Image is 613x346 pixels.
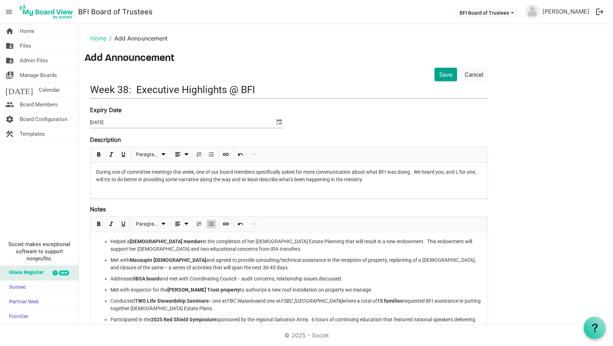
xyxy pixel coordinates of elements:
span: [DATE] [5,83,33,97]
button: Underline [119,220,128,229]
button: Numbered List [194,150,204,159]
div: Formats [132,147,170,162]
span: construction [5,127,14,141]
li: Addressed and met with Coordinating Council -- audit concerns, relationship issues discussed. [110,275,482,283]
a: BFI Board of Trustees [78,5,153,19]
span: Admin Files [20,53,48,68]
button: Underline [119,150,128,159]
span: menu [2,5,16,19]
a: [PERSON_NAME] [540,4,592,19]
label: Description [90,135,121,144]
div: new [59,270,69,275]
strong: Macoupin [DEMOGRAPHIC_DATA] [130,257,206,263]
button: logout [592,4,607,19]
button: Bulleted List [206,220,216,229]
img: My Board View Logo [18,3,75,21]
div: Bulleted List [205,217,217,232]
span: Home [20,24,34,38]
div: Bold [93,217,105,232]
p: During one of committee meetings this week, one of our board members specifically asked for more ... [96,168,482,183]
div: Underline [117,147,129,162]
button: Italic [106,150,116,159]
button: BFI Board of Trustees dropdownbutton [455,8,518,18]
button: Insert Link [221,150,231,159]
div: Undo [234,217,247,232]
a: Home [90,35,106,42]
span: Board Configuration [20,112,67,126]
strong: 2025 Red Shield Symposium [151,317,216,322]
span: Board Members [20,97,58,112]
div: Formats [132,217,170,232]
li: Participated in the sponsored by the regional Salvation Army. 6 hours of continuing education tha... [110,316,482,331]
span: Manage Boards [20,68,57,82]
button: Bulleted List [206,150,216,159]
button: dropdownbutton [171,220,192,229]
span: Sumac [5,280,26,295]
span: Paragraph [136,220,159,229]
a: Cancel [460,68,488,81]
strong: IBSA board [134,276,160,282]
div: Italic [105,217,117,232]
span: Templates [20,127,45,141]
div: Numbered List [193,147,205,162]
div: Bold [93,147,105,162]
span: folder_shared [5,53,14,68]
em: FSBC [GEOGRAPHIC_DATA] [281,298,342,304]
button: dropdownbutton [171,150,192,159]
li: Conducted -- one at and one at where a total of requested BFI assistance in putting together [DEM... [110,297,482,312]
button: Paragraph dropdownbutton [133,150,169,159]
div: Insert Link [220,217,232,232]
div: Numbered List [193,217,205,232]
strong: [DEMOGRAPHIC_DATA] member [130,239,203,244]
span: Partner Web [5,295,39,309]
li: Add Announcement [106,34,167,43]
span: Frontier [5,310,28,324]
button: Insert Link [221,220,231,229]
div: Italic [105,147,117,162]
strong: [PERSON_NAME] Trust property [167,287,240,293]
span: settings [5,112,14,126]
span: Files [20,39,31,53]
span: switch_account [5,68,14,82]
li: Met with inspector for the to authorize a new roof installation on property we manage. [110,286,482,294]
li: Met with and agreed to provide consulting/technical assistance in the reception of property, repl... [110,256,482,271]
h3: Add Announcement [85,53,607,65]
span: Paragraph [136,150,159,159]
span: select [275,117,284,126]
span: Calendar [39,83,60,97]
input: Title [90,81,488,98]
button: Paragraph dropdownbutton [133,220,169,229]
em: FBC Waterloo [227,298,257,304]
a: My Board View Logo [18,3,78,21]
img: no-profile-picture.svg [525,4,540,19]
button: Italic [106,220,116,229]
li: Helped a in the completion of her [DEMOGRAPHIC_DATA] Estate Planning that will result in a new en... [110,238,482,253]
button: Undo [236,150,246,159]
div: Bulleted List [205,147,217,162]
label: Notes [90,205,106,213]
div: Insert Link [220,147,232,162]
button: Save [434,68,457,81]
label: Expiry Date [90,106,122,114]
strong: 15 families [377,298,403,304]
button: Undo [236,220,246,229]
div: Underline [117,217,129,232]
button: Bold [94,150,104,159]
span: home [5,24,14,38]
button: Bold [94,220,104,229]
div: Undo [234,147,247,162]
span: Glass Register [5,266,44,280]
div: Alignments [170,147,193,162]
span: Societ makes exceptional software to support nonprofits. [3,241,75,262]
button: Numbered List [194,220,204,229]
a: © 2025 - Societ [284,332,329,339]
span: folder_shared [5,39,14,53]
div: Alignments [170,217,193,232]
span: people [5,97,14,112]
strong: TWO Life Stewardship Seminars [135,298,209,304]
